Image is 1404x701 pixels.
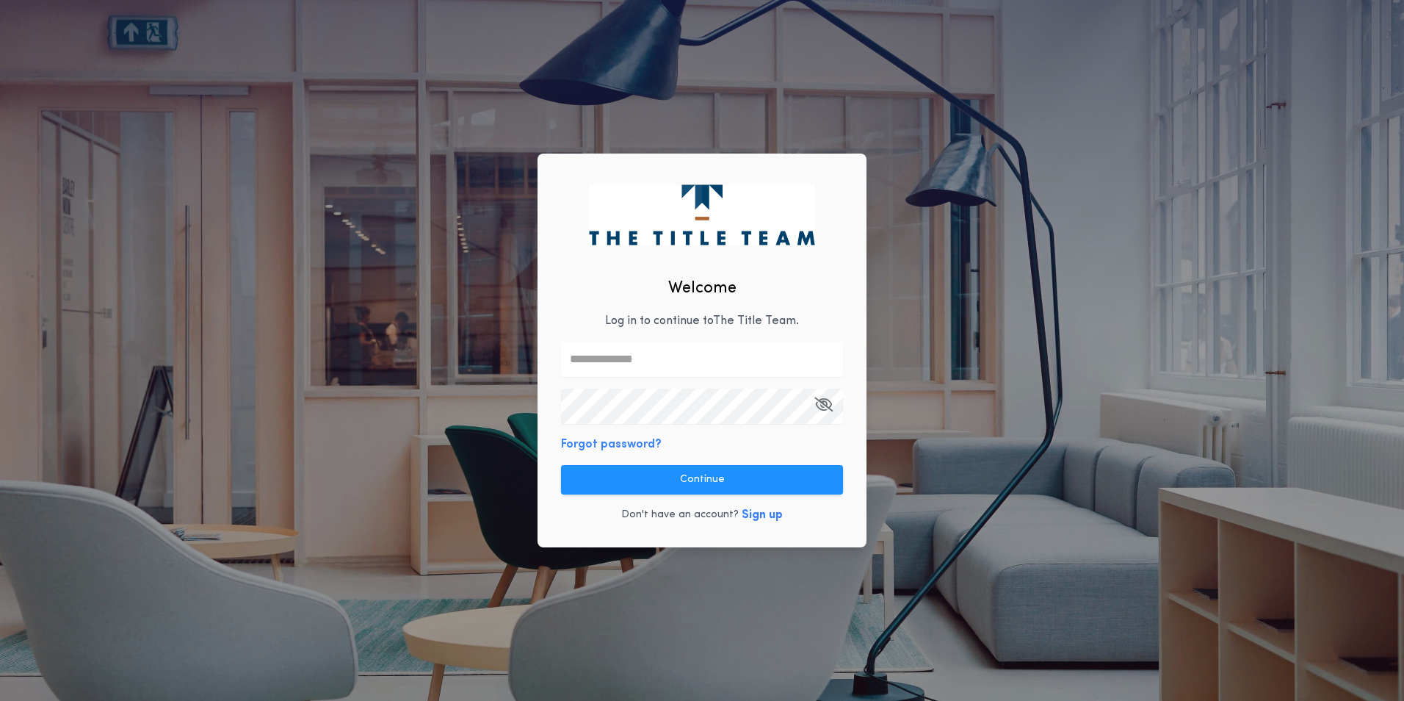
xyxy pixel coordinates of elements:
[561,465,843,495] button: Continue
[742,506,783,524] button: Sign up
[605,312,799,330] p: Log in to continue to The Title Team .
[668,276,737,301] h2: Welcome
[621,508,739,522] p: Don't have an account?
[589,184,814,245] img: logo
[561,436,662,453] button: Forgot password?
